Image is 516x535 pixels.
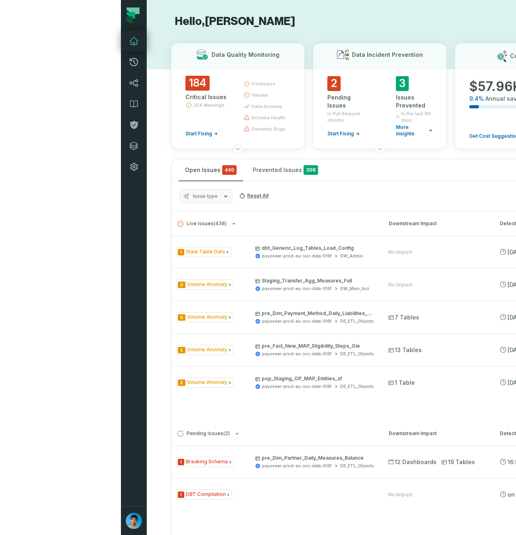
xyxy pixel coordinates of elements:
[255,245,374,251] p: dbt_Generic_Log_Tables_Load_Config
[340,253,363,259] div: DW_Admin
[171,43,305,149] button: Data Quality Monitoring184Critical Issues254 WarningsStart Fixingfreshnessvolumedata anomalyschem...
[185,93,229,101] div: Critical Issues
[388,346,422,354] span: 13 Tables
[252,126,285,132] span: semantic bugs
[255,455,374,461] p: pre_Dim_Partner_Daily_Measures_Balance
[255,278,374,284] p: Staging_Transfer_Agg_Measures_Full
[178,459,184,465] span: Severity
[171,15,492,29] h1: Hello, [PERSON_NAME]
[212,51,279,59] h3: Data Quality Monitoring
[185,76,210,91] span: 184
[255,310,374,317] p: pre_Dim_Payment_Method_Daily_Liabilities_Loads_Charges_pop
[121,52,147,73] a: Pull Requests
[389,220,485,227] div: Downstream Impact
[262,463,332,469] div: payoneer-prod-eu-svc-data-016f
[262,351,332,357] div: payoneer-prod-eu-svc-data-016f
[178,282,185,288] span: Severity
[255,375,374,382] p: pop_Staging_OP_MAP_Entities_sf
[388,249,412,255] div: No Impact
[121,156,147,177] a: Settings
[388,379,415,387] span: 1 Table
[121,73,147,93] a: Lineage
[396,124,432,137] a: More insights
[178,491,184,498] span: Severity
[176,247,231,257] span: Issue Type
[327,93,364,110] div: Pending Issues
[469,95,484,103] span: 9.4 %
[396,124,427,137] span: More insights
[177,431,374,437] button: Pending Issues(2)
[193,102,225,108] span: 254 Warnings
[327,131,360,137] a: Start Fixing
[252,92,268,98] span: volume
[389,430,485,437] div: Downstream Impact
[313,43,447,149] button: Data Incident Prevention2Pending Issuesin Pull Request checksStart Fixing3Issues PreventedIn the ...
[185,131,212,137] span: Start Fixing
[177,431,230,437] span: Pending Issues ( 2 )
[121,135,147,156] a: Integrations
[262,253,332,259] div: payoneer-prod-eu-svc-data-016f
[121,93,147,114] a: Data Catalog
[388,491,412,498] div: No Impact
[255,343,374,349] p: pre_Fact_New_MAP_Eligibility_Steps_Oie
[340,351,374,357] div: DE_ETL_Objects
[401,110,432,123] span: In the last 90 days
[193,193,218,199] span: Issue type
[246,159,325,181] button: Prevented Issues
[178,314,185,321] span: Severity
[304,165,318,175] span: 398
[262,318,332,324] div: payoneer-prod-eu-svc-data-016f
[262,384,332,390] div: payoneer-prod-eu-svc-data-016f
[179,159,243,181] button: Open Issues
[178,379,185,386] span: Severity
[340,318,374,324] div: DE_ETL_Objects
[222,165,237,175] span: critical issues and errors combined
[176,312,234,322] span: Issue Type
[340,384,374,390] div: DE_ETL_Objects
[236,189,272,202] button: Reset All
[327,131,354,137] span: Start Fixing
[178,347,185,353] span: Severity
[252,81,275,87] span: freshness
[352,51,423,59] h3: Data Incident Prevention
[327,110,364,123] span: in Pull Request checks
[121,506,147,535] button: avatar of Omri Ildis
[252,103,282,110] span: data anomaly
[178,249,184,255] span: Severity
[252,114,285,121] span: schema health
[121,31,147,52] a: Dashboard
[327,76,341,91] span: 2
[126,513,142,529] img: avatar of Omri Ildis
[177,221,374,227] button: Live Issues(438)
[176,377,234,388] span: Issue Type
[176,345,234,355] span: Issue Type
[388,282,412,288] div: No Impact
[441,458,475,466] span: 19 Tables
[177,221,227,227] span: Live Issues ( 438 )
[396,76,409,91] span: 3
[121,114,147,135] a: Policies
[176,489,232,500] span: Issue Type
[179,189,233,203] button: Issue type
[176,280,234,290] span: Issue Type
[185,131,218,137] a: Start Fixing
[388,313,419,321] span: 7 Tables
[396,93,432,110] div: Issues Prevented
[340,286,369,292] div: DW_Main_Incr
[340,463,374,469] div: DE_ETL_Objects
[262,286,332,292] div: payoneer-prod-eu-svc-data-016f
[388,458,437,466] span: 12 Dashboards
[176,457,234,467] span: Issue Type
